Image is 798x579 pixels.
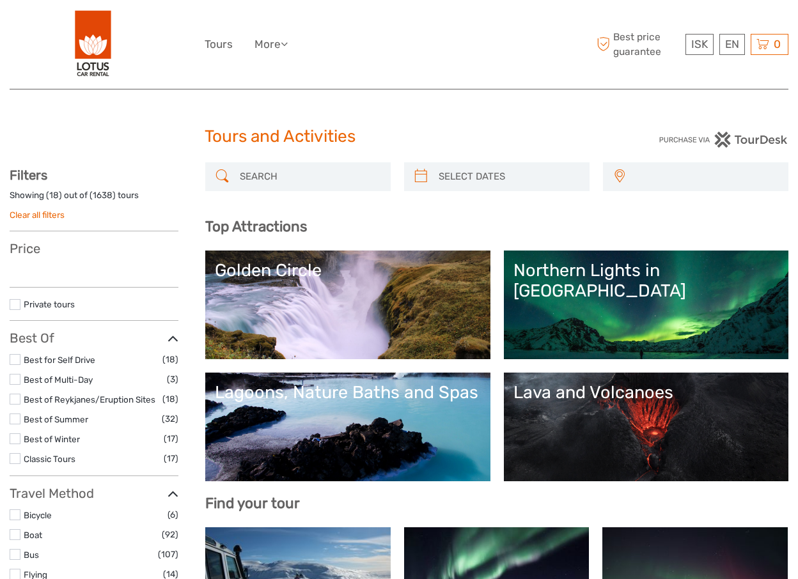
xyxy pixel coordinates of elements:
div: Showing ( ) out of ( ) tours [10,189,178,209]
span: 0 [772,38,783,50]
input: SELECT DATES [434,166,583,188]
a: Lagoons, Nature Baths and Spas [215,382,481,472]
span: (17) [164,431,178,446]
h3: Price [10,241,178,256]
a: Clear all filters [10,210,65,220]
img: 443-e2bd2384-01f0-477a-b1bf-f993e7f52e7d_logo_big.png [75,10,112,79]
a: Northern Lights in [GEOGRAPHIC_DATA] [513,260,779,350]
a: Lava and Volcanoes [513,382,779,472]
strong: Filters [10,167,47,183]
label: 1638 [93,189,113,201]
a: Best of Reykjanes/Eruption Sites [24,394,155,405]
span: (18) [162,352,178,367]
b: Find your tour [205,495,300,512]
b: Top Attractions [205,218,307,235]
div: Lagoons, Nature Baths and Spas [215,382,481,403]
div: Golden Circle [215,260,481,281]
div: Lava and Volcanoes [513,382,779,403]
h1: Tours and Activities [205,127,594,147]
a: Golden Circle [215,260,481,350]
span: ISK [691,38,708,50]
h3: Travel Method [10,486,178,501]
span: Best price guarantee [594,30,683,58]
a: Best of Multi-Day [24,374,93,385]
span: (107) [158,547,178,562]
a: Best for Self Drive [24,355,95,365]
span: (32) [162,412,178,426]
span: (6) [168,507,178,522]
h3: Best Of [10,330,178,346]
span: (92) [162,527,178,542]
label: 18 [49,189,59,201]
a: Tours [205,35,233,54]
div: EN [719,34,745,55]
a: More [254,35,288,54]
div: Northern Lights in [GEOGRAPHIC_DATA] [513,260,779,302]
a: Bus [24,550,39,560]
span: (17) [164,451,178,466]
img: PurchaseViaTourDesk.png [659,132,788,148]
a: Best of Summer [24,414,88,424]
span: (18) [162,392,178,406]
a: Private tours [24,299,75,309]
a: Boat [24,530,42,540]
input: SEARCH [235,166,384,188]
a: Bicycle [24,510,52,520]
a: Best of Winter [24,434,80,444]
span: (3) [167,372,178,387]
a: Classic Tours [24,454,75,464]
